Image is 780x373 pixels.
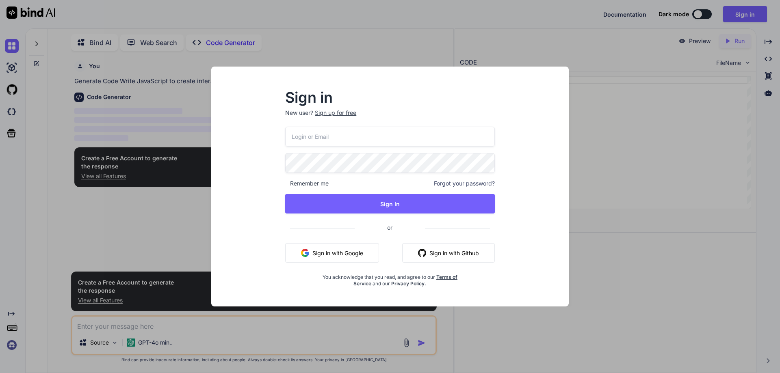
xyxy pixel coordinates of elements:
[355,218,425,237] span: or
[391,280,426,287] a: Privacy Policy.
[402,243,495,263] button: Sign in with Github
[285,127,495,147] input: Login or Email
[285,91,495,104] h2: Sign in
[320,269,460,287] div: You acknowledge that you read, and agree to our and our
[315,109,356,117] div: Sign up for free
[301,249,309,257] img: google
[285,243,379,263] button: Sign in with Google
[285,179,329,188] span: Remember me
[285,109,495,127] p: New user?
[434,179,495,188] span: Forgot your password?
[285,194,495,213] button: Sign In
[418,249,426,257] img: github
[353,274,457,287] a: Terms of Service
